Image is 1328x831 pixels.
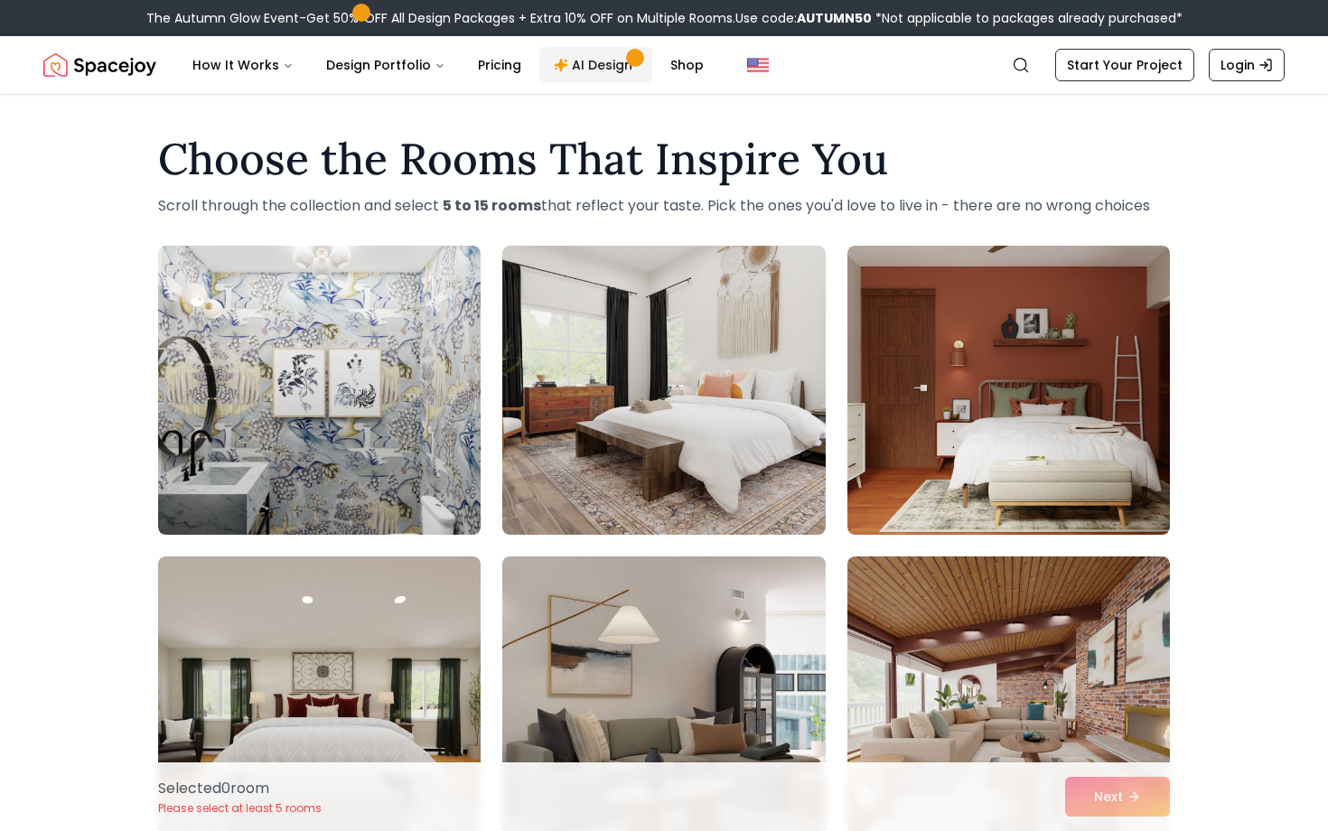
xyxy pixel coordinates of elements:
[747,54,769,76] img: United States
[539,47,652,83] a: AI Design
[43,36,1285,94] nav: Global
[656,47,718,83] a: Shop
[178,47,718,83] nav: Main
[43,47,156,83] img: Spacejoy Logo
[735,9,872,27] span: Use code:
[797,9,872,27] b: AUTUMN50
[146,9,1183,27] div: The Autumn Glow Event-Get 50% OFF All Design Packages + Extra 10% OFF on Multiple Rooms.
[158,246,481,535] img: Room room-1
[158,801,322,816] p: Please select at least 5 rooms
[312,47,460,83] button: Design Portfolio
[1209,49,1285,81] a: Login
[463,47,536,83] a: Pricing
[158,195,1170,217] p: Scroll through the collection and select that reflect your taste. Pick the ones you'd love to liv...
[158,137,1170,181] h1: Choose the Rooms That Inspire You
[847,246,1170,535] img: Room room-3
[872,9,1183,27] span: *Not applicable to packages already purchased*
[502,246,825,535] img: Room room-2
[158,778,322,799] p: Selected 0 room
[443,195,541,216] strong: 5 to 15 rooms
[43,47,156,83] a: Spacejoy
[1055,49,1194,81] a: Start Your Project
[178,47,308,83] button: How It Works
